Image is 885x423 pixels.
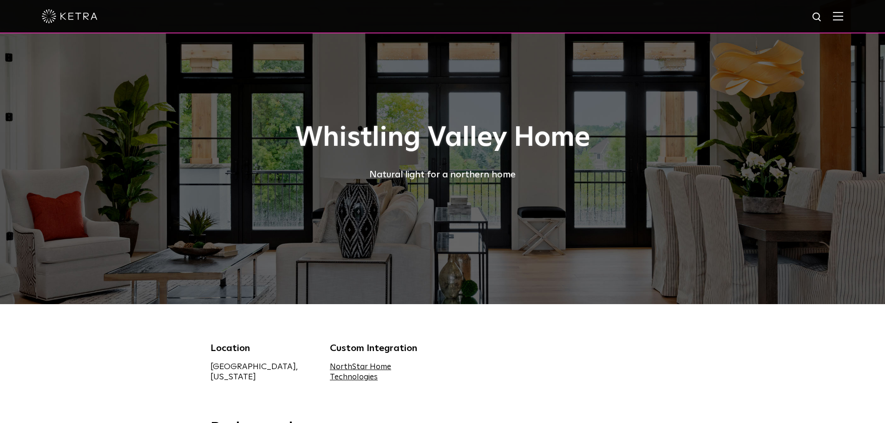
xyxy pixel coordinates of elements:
img: Hamburger%20Nav.svg [833,12,843,20]
div: Location [210,341,316,355]
h1: Whistling Valley Home [210,123,675,153]
div: Natural light for a northern home [210,167,675,182]
img: ketra-logo-2019-white [42,9,98,23]
a: NorthStar Home Technologies [330,363,391,381]
div: [GEOGRAPHIC_DATA], [US_STATE] [210,362,316,382]
div: Custom Integration [330,341,436,355]
img: search icon [812,12,823,23]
